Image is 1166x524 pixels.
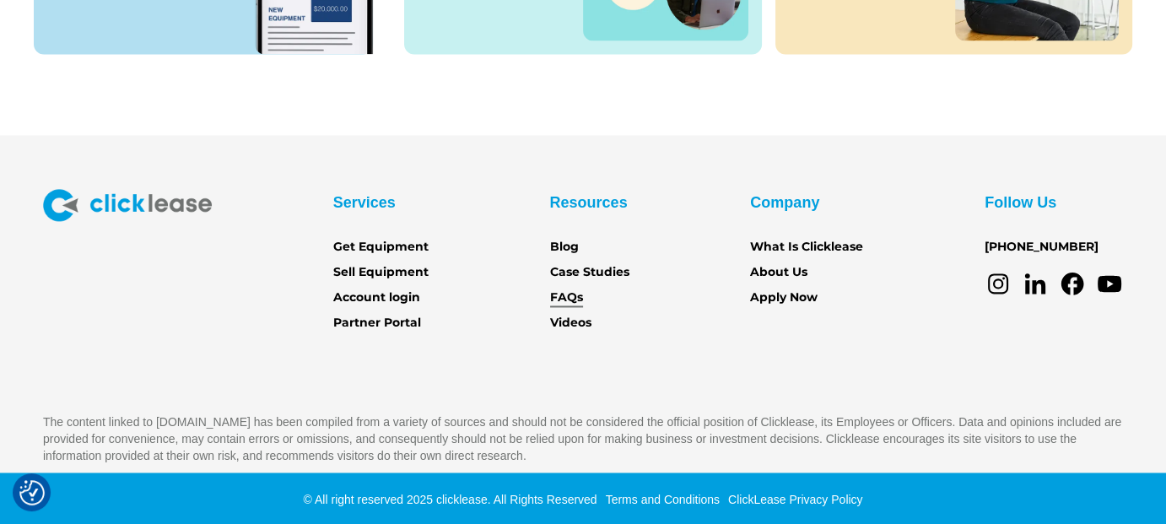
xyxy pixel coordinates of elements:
[550,238,579,257] a: Blog
[750,189,819,216] div: Company
[550,189,628,216] div: Resources
[333,189,396,216] div: Services
[43,189,212,221] img: Clicklease logo
[333,238,429,257] a: Get Equipment
[333,289,420,307] a: Account login
[550,263,629,282] a: Case Studies
[750,289,818,307] a: Apply Now
[550,314,591,332] a: Videos
[724,493,863,506] a: ClickLease Privacy Policy
[550,289,583,307] a: FAQs
[602,493,720,506] a: Terms and Conditions
[43,413,1123,464] p: The content linked to [DOMAIN_NAME] has been compiled from a variety of sources and should not be...
[985,189,1056,216] div: Follow Us
[19,480,45,505] button: Consent Preferences
[750,263,807,282] a: About Us
[304,491,597,508] div: © All right reserved 2025 clicklease. All Rights Reserved
[333,314,421,332] a: Partner Portal
[750,238,863,257] a: What Is Clicklease
[985,238,1099,257] a: [PHONE_NUMBER]
[19,480,45,505] img: Revisit consent button
[333,263,429,282] a: Sell Equipment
